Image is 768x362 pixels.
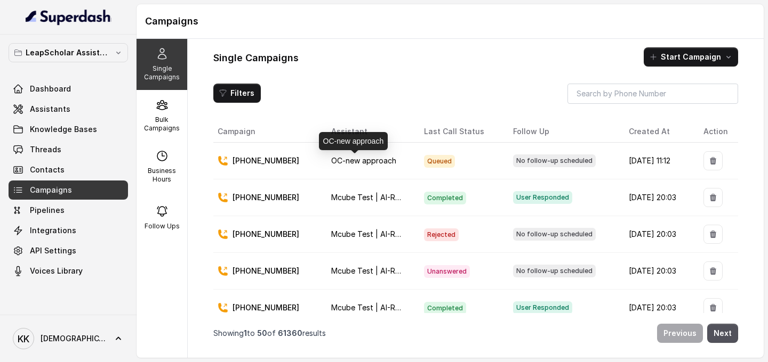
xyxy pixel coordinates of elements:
span: Voices Library [30,266,83,276]
th: Created At [620,121,695,143]
a: [DEMOGRAPHIC_DATA] [9,324,128,353]
a: Knowledge Bases [9,120,128,139]
td: [DATE] 11:12 [620,143,695,179]
th: Follow Up [505,121,620,143]
span: 1 [244,328,247,338]
h1: Single Campaigns [213,50,299,67]
span: Dashboard [30,84,71,94]
span: Threads [30,144,61,155]
span: Integrations [30,225,76,236]
p: Single Campaigns [141,64,183,81]
a: Integrations [9,221,128,240]
span: User Responded [513,191,572,204]
p: Bulk Campaigns [141,116,183,133]
span: Mcube Test | AI-RM NGB [331,303,419,312]
button: LeapScholar Assistant [9,43,128,62]
p: [PHONE_NUMBER] [233,155,299,166]
p: Business Hours [141,167,183,184]
th: Campaign [213,121,323,143]
button: Filters [213,84,261,103]
span: No follow-up scheduled [513,154,596,167]
span: Assistants [30,104,70,114]
a: Dashboard [9,79,128,98]
p: Showing to of results [213,328,326,339]
span: Mcube Test | AI-RM NGB [331,193,419,202]
nav: Pagination [213,317,738,349]
a: Contacts [9,160,128,179]
span: Unanswered [424,265,470,278]
td: [DATE] 20:03 [620,253,695,290]
img: light.svg [26,9,111,26]
button: Start Campaign [644,47,738,67]
th: Last Call Status [415,121,505,143]
p: [PHONE_NUMBER] [233,302,299,313]
span: Completed [424,192,466,204]
button: Next [707,324,738,343]
span: User Responded [513,301,572,314]
a: Assistants [9,100,128,119]
span: 50 [257,328,267,338]
th: Assistant [323,121,415,143]
span: Mcube Test | AI-RM NGB [331,266,419,275]
span: Mcube Test | AI-RM NGB [331,229,419,238]
th: Action [695,121,738,143]
span: OC-new approach [331,156,396,165]
h1: Campaigns [145,13,755,30]
td: [DATE] 20:03 [620,179,695,216]
span: Campaigns [30,185,72,195]
p: LeapScholar Assistant [26,46,111,59]
td: [DATE] 20:03 [620,216,695,253]
a: Threads [9,140,128,159]
a: Pipelines [9,201,128,220]
p: Follow Ups [145,222,180,231]
a: Campaigns [9,180,128,200]
p: [PHONE_NUMBER] [233,192,299,203]
td: [DATE] 20:03 [620,290,695,326]
span: Rejected [424,228,459,241]
a: API Settings [9,241,128,260]
span: API Settings [30,245,76,256]
span: 61360 [278,328,302,338]
span: Knowledge Bases [30,124,97,135]
span: No follow-up scheduled [513,265,596,277]
span: Contacts [30,164,65,175]
a: Voices Library [9,261,128,281]
span: [DEMOGRAPHIC_DATA] [41,333,107,344]
span: Completed [424,302,466,315]
button: Previous [657,324,703,343]
span: No follow-up scheduled [513,228,596,241]
text: KK [18,333,29,344]
span: Pipelines [30,205,65,216]
span: Queued [424,155,455,168]
p: [PHONE_NUMBER] [233,266,299,276]
input: Search by Phone Number [567,84,738,104]
p: [PHONE_NUMBER] [233,229,299,240]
